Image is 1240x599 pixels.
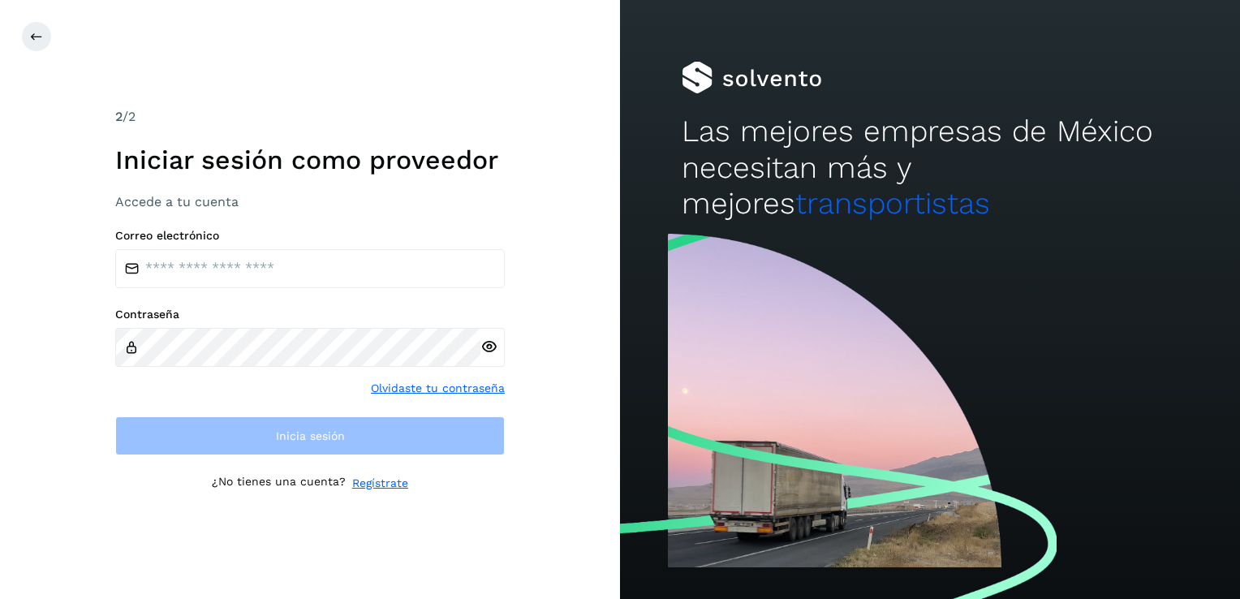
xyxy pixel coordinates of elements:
[115,194,505,209] h3: Accede a tu cuenta
[115,144,505,175] h1: Iniciar sesión como proveedor
[371,380,505,397] a: Olvidaste tu contraseña
[212,475,346,492] p: ¿No tienes una cuenta?
[115,308,505,321] label: Contraseña
[115,109,123,124] span: 2
[795,186,990,221] span: transportistas
[115,229,505,243] label: Correo electrónico
[352,475,408,492] a: Regístrate
[115,107,505,127] div: /2
[276,430,345,442] span: Inicia sesión
[682,114,1178,222] h2: Las mejores empresas de México necesitan más y mejores
[115,416,505,455] button: Inicia sesión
